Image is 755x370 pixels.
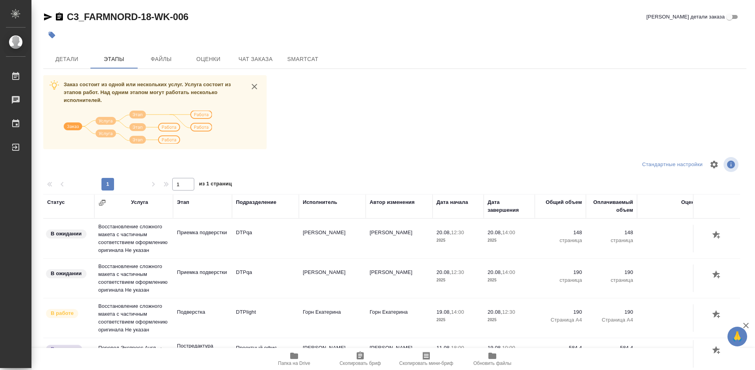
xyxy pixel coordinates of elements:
[51,270,82,277] p: В ожидании
[646,13,725,21] span: [PERSON_NAME] детали заказа
[303,198,337,206] div: Исполнитель
[681,198,700,206] div: Оценка
[710,229,724,242] button: Добавить оценку
[299,340,366,368] td: [PERSON_NAME]
[539,268,582,276] p: 190
[727,327,747,346] button: 🙏
[94,259,173,298] td: Восстановление сложного макета с частичным соответствием оформлению оригинала Не указан
[488,345,502,351] p: 19.08,
[451,309,464,315] p: 14:00
[366,265,433,292] td: [PERSON_NAME]
[436,316,480,324] p: 2025
[451,269,464,275] p: 12:30
[199,179,232,191] span: из 1 страниц
[590,198,633,214] div: Оплачиваемый объем
[299,304,366,332] td: Горн Екатерина
[95,54,133,64] span: Этапы
[436,237,480,244] p: 2025
[232,225,299,252] td: DTPqa
[232,304,299,332] td: DTPlight
[177,198,189,206] div: Этап
[370,198,414,206] div: Автор изменения
[177,342,228,366] p: Постредактура машинного перевода
[710,268,724,282] button: Добавить оценку
[640,159,705,171] div: split button
[539,344,582,352] p: 584,4
[502,229,515,235] p: 14:00
[590,237,633,244] p: страница
[459,348,525,370] button: Обновить файлы
[590,308,633,316] p: 190
[43,12,53,22] button: Скопировать ссылку для ЯМессенджера
[177,268,228,276] p: Приемка подверстки
[436,229,451,235] p: 20.08,
[55,12,64,22] button: Скопировать ссылку
[339,361,381,366] span: Скопировать бриф
[488,316,531,324] p: 2025
[190,54,227,64] span: Оценки
[327,348,393,370] button: Скопировать бриф
[539,316,582,324] p: Страница А4
[502,309,515,315] p: 12:30
[366,340,433,368] td: [PERSON_NAME]
[539,276,582,284] p: страница
[299,225,366,252] td: [PERSON_NAME]
[436,198,468,206] div: Дата начала
[539,229,582,237] p: 148
[237,54,274,64] span: Чат заказа
[436,269,451,275] p: 20.08,
[451,229,464,235] p: 12:30
[51,345,77,353] p: Выполнен
[488,276,531,284] p: 2025
[710,308,724,322] button: Добавить оценку
[48,54,86,64] span: Детали
[43,26,61,44] button: Добавить тэг
[590,316,633,324] p: Страница А4
[47,198,65,206] div: Статус
[366,225,433,252] td: [PERSON_NAME]
[64,81,231,103] span: Заказ состоит из одной или нескольких услуг. Услуга состоит из этапов работ. Над одним этапом мог...
[261,348,327,370] button: Папка на Drive
[539,308,582,316] p: 190
[710,344,724,357] button: Добавить оценку
[299,265,366,292] td: [PERSON_NAME]
[249,81,260,92] button: close
[177,308,228,316] p: Подверстка
[177,229,228,237] p: Приемка подверстки
[142,54,180,64] span: Файлы
[399,361,453,366] span: Скопировать мини-бриф
[488,198,531,214] div: Дата завершения
[94,340,173,368] td: Перевод Экспресс Англ → Рус
[236,198,276,206] div: Подразделение
[51,309,74,317] p: В работе
[366,304,433,332] td: Горн Екатерина
[436,309,451,315] p: 19.08,
[488,269,502,275] p: 20.08,
[731,328,744,345] span: 🙏
[502,345,515,351] p: 10:00
[94,298,173,338] td: Восстановление сложного макета с частичным соответствием оформлению оригинала Не указан
[232,265,299,292] td: DTPqa
[436,345,451,351] p: 11.08,
[51,230,82,238] p: В ожидании
[451,345,464,351] p: 18:00
[393,348,459,370] button: Скопировать мини-бриф
[488,237,531,244] p: 2025
[278,361,310,366] span: Папка на Drive
[546,198,582,206] div: Общий объем
[590,276,633,284] p: страница
[98,199,106,207] button: Сгруппировать
[502,269,515,275] p: 14:00
[724,157,740,172] span: Посмотреть информацию
[436,276,480,284] p: 2025
[539,237,582,244] p: страница
[67,11,188,22] a: C3_FARMNORD-18-WK-006
[94,219,173,258] td: Восстановление сложного макета с частичным соответствием оформлению оригинала Не указан
[590,229,633,237] p: 148
[488,309,502,315] p: 20.08,
[284,54,322,64] span: SmartCat
[488,229,502,235] p: 20.08,
[590,268,633,276] p: 190
[232,340,299,368] td: Проектный офис
[473,361,512,366] span: Обновить файлы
